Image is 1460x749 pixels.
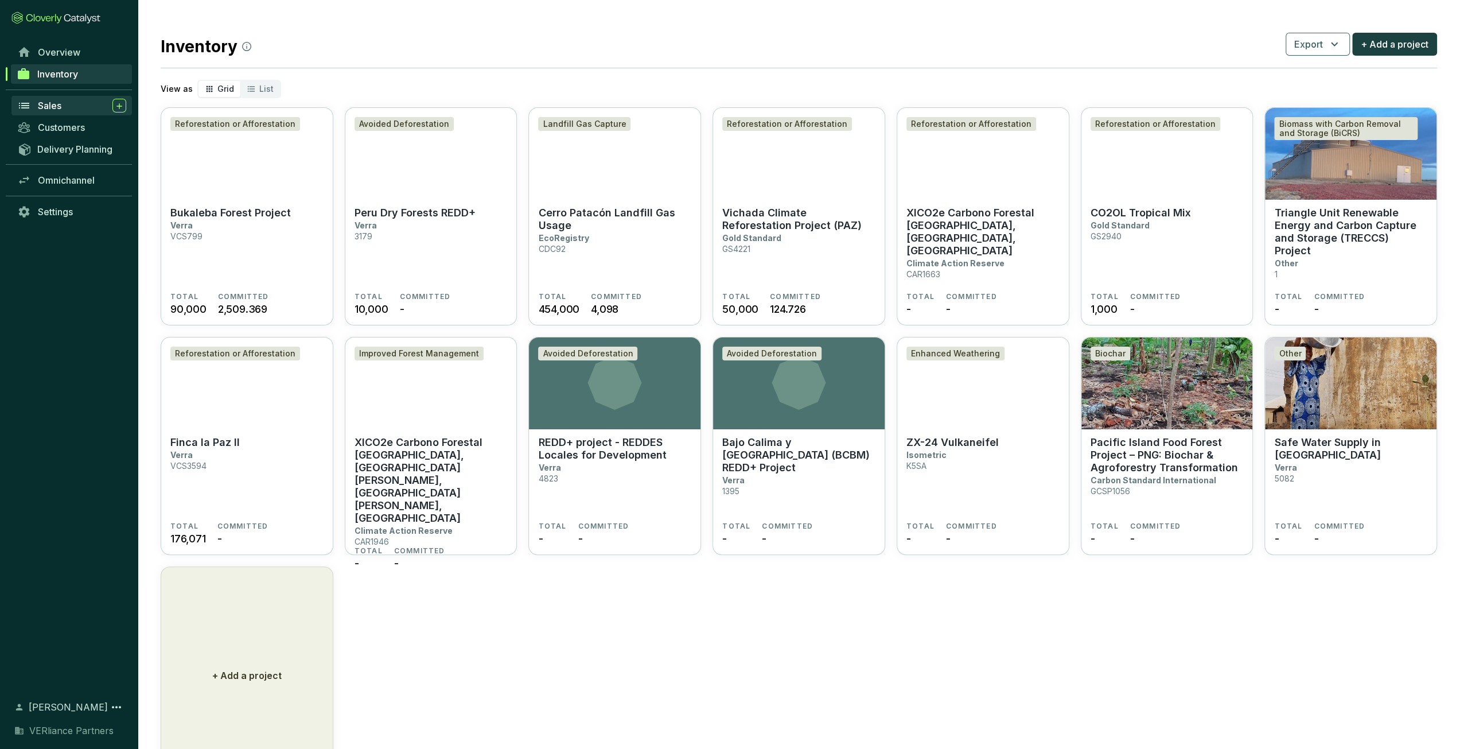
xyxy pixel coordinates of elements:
p: Finca la Paz II [170,436,240,449]
img: XICO2e Carbono Forestal Ejido Noh Bec, Municipio de Felipe Carrillo Puerto, Estado de Quintana Ro... [345,337,517,429]
span: - [1130,301,1135,317]
a: Inventory [11,64,132,84]
span: COMMITTED [400,292,451,301]
a: Settings [11,202,132,222]
span: COMMITTED [218,292,269,301]
span: Omnichannel [38,174,95,186]
span: COMMITTED [1314,522,1365,531]
p: Cerro Patacón Landfill Gas Usage [538,207,691,232]
span: TOTAL [1091,292,1119,301]
span: TOTAL [1091,522,1119,531]
p: K5SA [906,461,926,471]
span: [PERSON_NAME] [29,700,108,714]
p: 5082 [1274,474,1294,483]
div: Biomass with Carbon Removal and Storage (BiCRS) [1274,117,1418,140]
a: Bukaleba Forest ProjectReforestation or AfforestationBukaleba Forest ProjectVerraVCS799TOTAL90,00... [161,107,333,325]
p: CAR1946 [355,537,389,546]
span: TOTAL [170,292,198,301]
p: REDD+ project - REDDES Locales for Development [538,436,691,461]
span: - [1274,531,1279,546]
p: CDC92 [538,244,565,254]
img: ZX-24 Vulkaneifel [897,337,1069,429]
span: List [259,84,274,94]
p: Climate Action Reserve [355,526,453,535]
span: TOTAL [355,546,383,556]
img: CO2OL Tropical Mix [1081,108,1253,200]
span: COMMITTED [946,522,997,531]
button: + Add a project [1352,33,1437,56]
span: Customers [38,122,85,133]
span: - [538,531,543,546]
span: 176,071 [170,531,206,546]
p: 3179 [355,231,372,241]
p: VCS799 [170,231,203,241]
p: Verra [722,475,745,485]
span: 90,000 [170,301,207,317]
span: 50,000 [722,301,758,317]
img: XICO2e Carbono Forestal Ejido Pueblo Nuevo, Durango, México [897,108,1069,200]
div: Reforestation or Afforestation [170,117,300,131]
p: VCS3594 [170,461,207,471]
p: 1 [1274,269,1277,279]
div: Improved Forest Management [355,347,484,360]
p: Verra [355,220,377,230]
span: - [400,301,404,317]
span: - [722,531,727,546]
p: GS4221 [722,244,750,254]
span: 1,000 [1091,301,1118,317]
img: Peru Dry Forests REDD+ [345,108,517,200]
p: Bukaleba Forest Project [170,207,291,219]
p: CAR1663 [906,269,940,279]
span: - [1130,531,1135,546]
p: Other [1274,258,1298,268]
a: CO2OL Tropical MixReforestation or AfforestationCO2OL Tropical MixGold StandardGS2940TOTAL1,000CO... [1081,107,1253,325]
span: - [394,556,399,571]
span: VERliance Partners [29,724,114,738]
span: TOTAL [1274,522,1302,531]
a: XICO2e Carbono Forestal Ejido Noh Bec, Municipio de Felipe Carrillo Puerto, Estado de Quintana Ro... [345,337,517,555]
span: TOTAL [538,522,566,531]
a: Overview [11,42,132,62]
div: Reforestation or Afforestation [906,117,1036,131]
span: 454,000 [538,301,579,317]
a: Sales [11,96,132,115]
p: Safe Water Supply in [GEOGRAPHIC_DATA] [1274,436,1427,461]
span: COMMITTED [217,522,268,531]
span: Inventory [37,68,78,80]
span: COMMITTED [1130,522,1181,531]
span: COMMITTED [591,292,642,301]
p: Bajo Calima y [GEOGRAPHIC_DATA] (BCBM) REDD+ Project [722,436,875,474]
span: 2,509.369 [218,301,267,317]
span: Sales [38,100,61,111]
img: Finca la Paz II [161,337,333,429]
img: Vichada Climate Reforestation Project (PAZ) [713,108,885,200]
p: XICO2e Carbono Forestal [GEOGRAPHIC_DATA], [GEOGRAPHIC_DATA][PERSON_NAME], [GEOGRAPHIC_DATA][PERS... [355,436,508,525]
p: EcoRegistry [538,233,589,243]
p: GS2940 [1091,231,1122,241]
div: Biochar [1091,347,1130,360]
span: 124.726 [770,301,806,317]
span: COMMITTED [578,522,629,531]
span: COMMITTED [1130,292,1181,301]
a: Triangle Unit Renewable Energy and Carbon Capture and Storage (TRECCS) ProjectBiomass with Carbon... [1264,107,1437,325]
span: - [1314,531,1318,546]
span: TOTAL [538,292,566,301]
a: Finca la Paz IIReforestation or AfforestationFinca la Paz IIVerraVCS3594TOTAL176,071COMMITTED- [161,337,333,555]
p: GCSP1056 [1091,486,1130,496]
span: TOTAL [722,522,750,531]
span: - [1314,301,1318,317]
span: TOTAL [906,292,935,301]
span: 10,000 [355,301,388,317]
p: Gold Standard [1091,220,1150,230]
p: Peru Dry Forests REDD+ [355,207,476,219]
span: - [906,531,911,546]
p: + Add a project [212,669,282,682]
img: Triangle Unit Renewable Energy and Carbon Capture and Storage (TRECCS) Project [1265,108,1436,200]
div: Other [1274,347,1306,360]
span: TOTAL [1274,292,1302,301]
span: COMMITTED [770,292,821,301]
img: Bukaleba Forest Project [161,108,333,200]
span: TOTAL [355,292,383,301]
img: Cerro Patacón Landfill Gas Usage [529,108,700,200]
img: Safe Water Supply in Zambia [1265,337,1436,429]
